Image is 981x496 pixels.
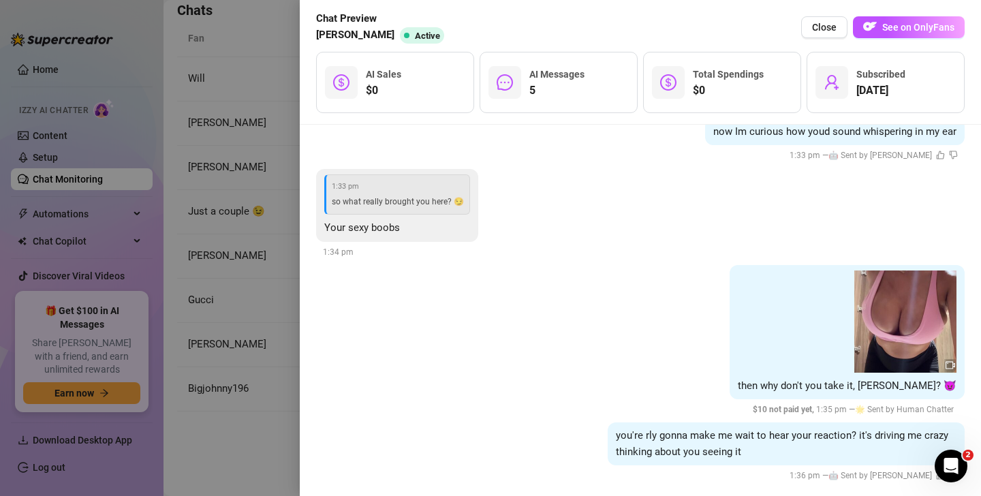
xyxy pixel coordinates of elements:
[333,74,349,91] span: dollar
[316,11,450,27] span: Chat Preview
[323,247,354,257] span: 1:34 pm
[753,405,816,414] span: $ 10 not paid yet ,
[497,74,513,91] span: message
[854,270,956,373] img: media
[332,197,464,206] span: so what really brought you here? 😏
[693,69,764,80] span: Total Spendings
[415,31,440,41] span: Active
[853,16,965,39] a: OFSee on OnlyFans
[863,20,877,33] img: OF
[366,82,401,99] span: $0
[529,82,585,99] span: 5
[753,405,958,414] span: 1:35 pm —
[828,151,932,160] span: 🤖 Sent by [PERSON_NAME]
[366,69,401,80] span: AI Sales
[935,450,967,482] iframe: Intercom live chat
[616,429,948,458] span: you're rly gonna make me wait to hear your reaction? it's driving me crazy thinking about you see...
[855,405,954,414] span: 🌟 Sent by Human Chatter
[316,27,394,44] span: [PERSON_NAME]
[738,379,956,392] span: then why don't you take it, [PERSON_NAME]? 😈
[801,16,847,38] button: Close
[946,360,955,370] span: video-camera
[660,74,676,91] span: dollar
[949,151,958,159] span: dislike
[713,125,956,138] span: now Im curious how youd sound whispering in my ear
[790,151,958,160] span: 1:33 pm —
[882,22,954,33] span: See on OnlyFans
[332,181,464,192] span: 1:33 pm
[529,69,585,80] span: AI Messages
[324,221,400,234] span: Your sexy boobs
[812,22,837,33] span: Close
[824,74,840,91] span: user-add
[856,82,905,99] span: [DATE]
[963,450,974,461] span: 2
[936,151,945,159] span: like
[828,471,932,480] span: 🤖 Sent by [PERSON_NAME]
[853,16,965,38] button: OFSee on OnlyFans
[856,69,905,80] span: Subscribed
[693,82,764,99] span: $0
[790,471,958,480] span: 1:36 pm —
